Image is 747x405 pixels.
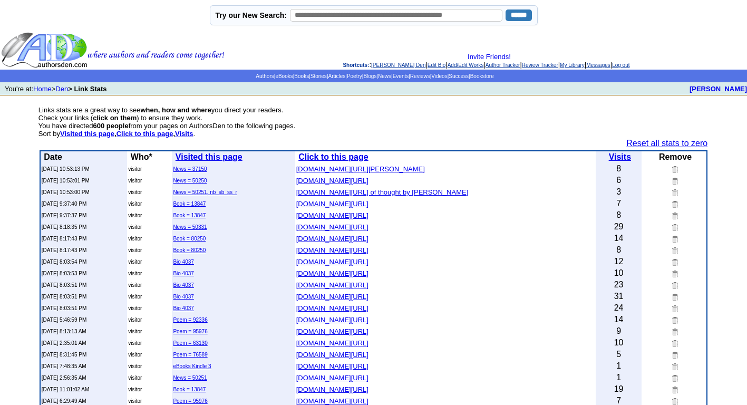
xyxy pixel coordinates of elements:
a: [DOMAIN_NAME][URL] [296,245,368,254]
a: Reviews [410,73,430,79]
td: 9 [596,325,642,337]
font: visitor [128,317,142,323]
img: Remove this link [670,397,678,405]
a: [DOMAIN_NAME][URL] [296,384,368,393]
a: Poem = 92336 [173,317,207,323]
a: News = 50251 [173,375,207,381]
a: [DOMAIN_NAME][URL] [296,315,368,324]
a: [DOMAIN_NAME][URL] [296,350,368,359]
label: Try our New Search: [216,11,287,20]
a: News = 50251, nb_sb_ss_r [173,189,237,195]
b: Date [44,152,62,161]
td: 8 [596,163,642,175]
a: [DOMAIN_NAME][URL] [296,199,368,208]
img: Remove this link [670,211,678,219]
font: [DOMAIN_NAME][URL] [296,200,368,208]
font: [DATE] 6:29:49 AM [42,398,86,404]
a: Authors [256,73,274,79]
font: [DATE] 8:03:51 PM [42,294,86,300]
a: [PERSON_NAME] [690,85,747,93]
a: Poem = 95976 [173,329,207,334]
td: 5 [596,349,642,360]
font: visitor [128,352,142,358]
td: 10 [596,337,642,349]
td: 24 [596,302,642,314]
font: visitor [128,387,142,392]
font: visitor [128,259,142,265]
img: Remove this link [670,304,678,312]
a: Poetry [347,73,362,79]
td: 6 [596,175,642,186]
a: Books [294,73,309,79]
font: [DOMAIN_NAME][URL] [296,351,368,359]
a: Click to this page [117,130,173,138]
td: 14 [596,314,642,325]
a: Review Tracker [522,62,558,68]
font: [DATE] 7:48:35 AM [42,363,86,369]
a: [DOMAIN_NAME][URL] [296,292,368,301]
font: [DATE] 5:46:59 PM [42,317,86,323]
font: [DATE] 10:53:00 PM [42,189,90,195]
img: Remove this link [670,316,678,324]
a: Book = 80250 [173,247,206,253]
font: visitor [128,398,142,404]
font: visitor [128,213,142,218]
a: Stories [311,73,327,79]
a: Poem = 63130 [173,340,207,346]
a: Reset all stats to zero [626,139,707,148]
a: Messages [586,62,610,68]
a: Bio 4037 [173,294,193,300]
img: Remove this link [670,165,678,173]
b: click on them [93,114,137,122]
font: visitor [128,189,142,195]
font: [DATE] 9:37:37 PM [42,213,86,218]
a: Articles [328,73,345,79]
b: 600 people [93,122,128,130]
a: Blogs [363,73,376,79]
td: 8 [596,244,642,256]
a: News = 37150 [173,166,207,172]
img: Remove this link [670,235,678,243]
font: [DATE] 8:03:51 PM [42,282,86,288]
font: [DOMAIN_NAME][URL] [296,385,368,393]
a: Poem = 95976 [173,398,207,404]
font: visitor [128,166,142,172]
font: [DATE] 8:17:43 PM [42,236,86,242]
td: 1 [596,360,642,372]
a: Edit Bio [428,62,445,68]
a: News [378,73,391,79]
b: , [60,130,117,138]
font: [DATE] 8:03:53 PM [42,271,86,276]
font: [DATE] 2:35:01 AM [42,340,86,346]
font: visitor [128,236,142,242]
a: [PERSON_NAME] Den [371,62,425,68]
a: Poem = 76589 [173,352,207,358]
font: visitor [128,224,142,230]
a: Visits [175,130,193,138]
font: visitor [128,201,142,207]
b: when, how and where [141,106,211,114]
a: Visited this page [60,130,114,138]
font: visitor [128,305,142,311]
a: Videos [431,73,447,79]
font: [DOMAIN_NAME][URL] [296,293,368,301]
img: Remove this link [670,385,678,393]
b: > Link Stats [68,85,106,93]
font: [DOMAIN_NAME][URL] of thought by [PERSON_NAME] [296,188,469,196]
td: 14 [596,233,642,244]
a: Visits [609,152,631,161]
font: visitor [128,340,142,346]
a: eBooks Kindle 3 [173,363,211,369]
font: [DATE] 8:31:45 PM [42,352,86,358]
font: [DATE] 8:17:43 PM [42,247,86,253]
a: Click to this page [298,152,368,161]
img: Remove this link [670,327,678,335]
font: [DOMAIN_NAME][URL] [296,339,368,347]
a: [DOMAIN_NAME][URL] [296,222,368,231]
a: Book = 13847 [173,201,206,207]
font: visitor [128,375,142,381]
a: Success [449,73,469,79]
a: Book = 80250 [173,236,206,242]
a: News = 50331 [173,224,207,230]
